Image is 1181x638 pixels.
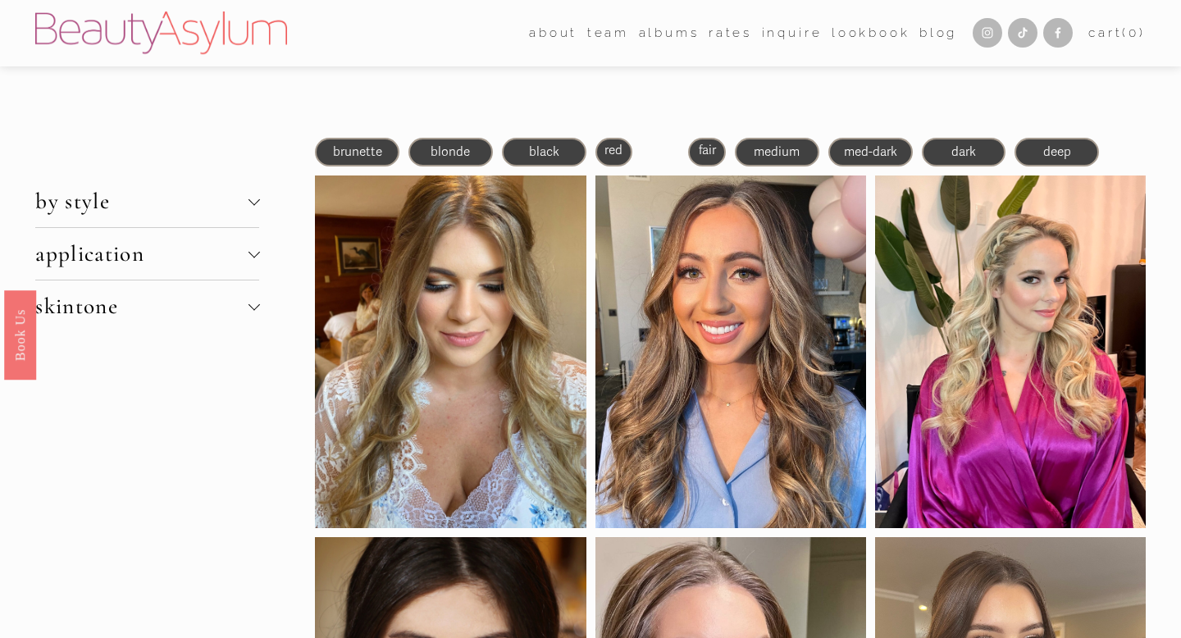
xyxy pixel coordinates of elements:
[431,144,470,159] span: blonde
[973,18,1002,48] a: Instagram
[529,22,577,44] span: about
[587,21,629,46] a: folder dropdown
[1129,25,1139,40] span: 0
[604,143,622,157] span: red
[1043,18,1073,48] a: Facebook
[529,144,559,159] span: black
[35,175,259,227] button: by style
[919,21,957,46] a: Blog
[35,293,248,320] span: skintone
[762,21,823,46] a: Inquire
[4,290,36,380] a: Book Us
[832,21,910,46] a: Lookbook
[35,188,248,215] span: by style
[529,21,577,46] a: folder dropdown
[1088,22,1146,44] a: Cart(0)
[587,22,629,44] span: team
[709,21,752,46] a: Rates
[754,144,800,159] span: medium
[35,11,287,54] img: Beauty Asylum | Bridal Hair &amp; Makeup Charlotte &amp; Atlanta
[699,143,716,157] span: fair
[844,144,897,159] span: med-dark
[35,280,259,332] button: skintone
[35,240,248,267] span: application
[333,144,382,159] span: brunette
[35,228,259,280] button: application
[639,21,700,46] a: albums
[1008,18,1037,48] a: TikTok
[951,144,976,159] span: dark
[1043,144,1071,159] span: deep
[1122,25,1145,40] span: ( )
